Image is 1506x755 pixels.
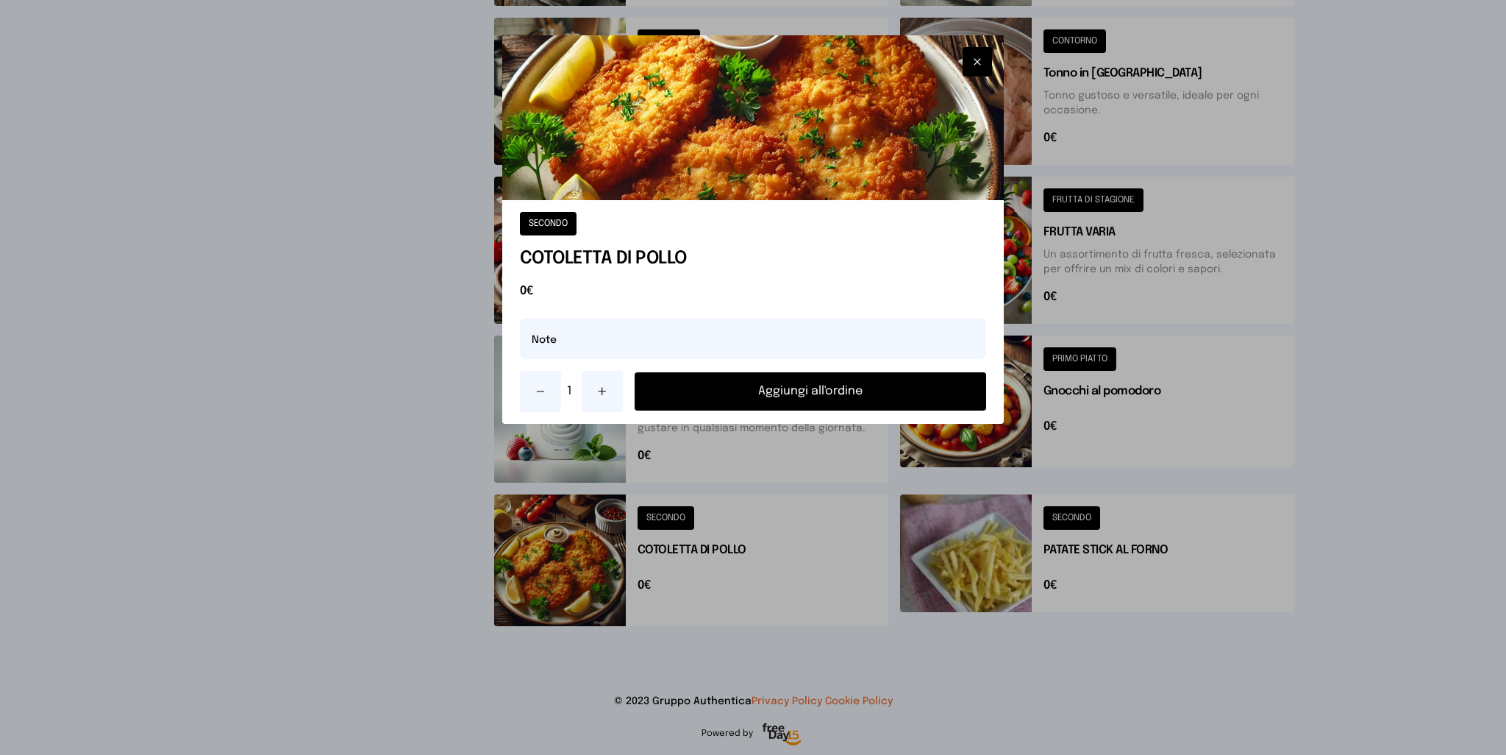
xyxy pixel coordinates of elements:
[520,212,577,235] button: SECONDO
[567,383,576,400] span: 1
[520,247,987,271] h1: COTOLETTA DI POLLO
[520,283,987,300] span: 0€
[635,372,987,411] button: Aggiungi all'ordine
[502,35,1004,200] img: COTOLETTA DI POLLO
